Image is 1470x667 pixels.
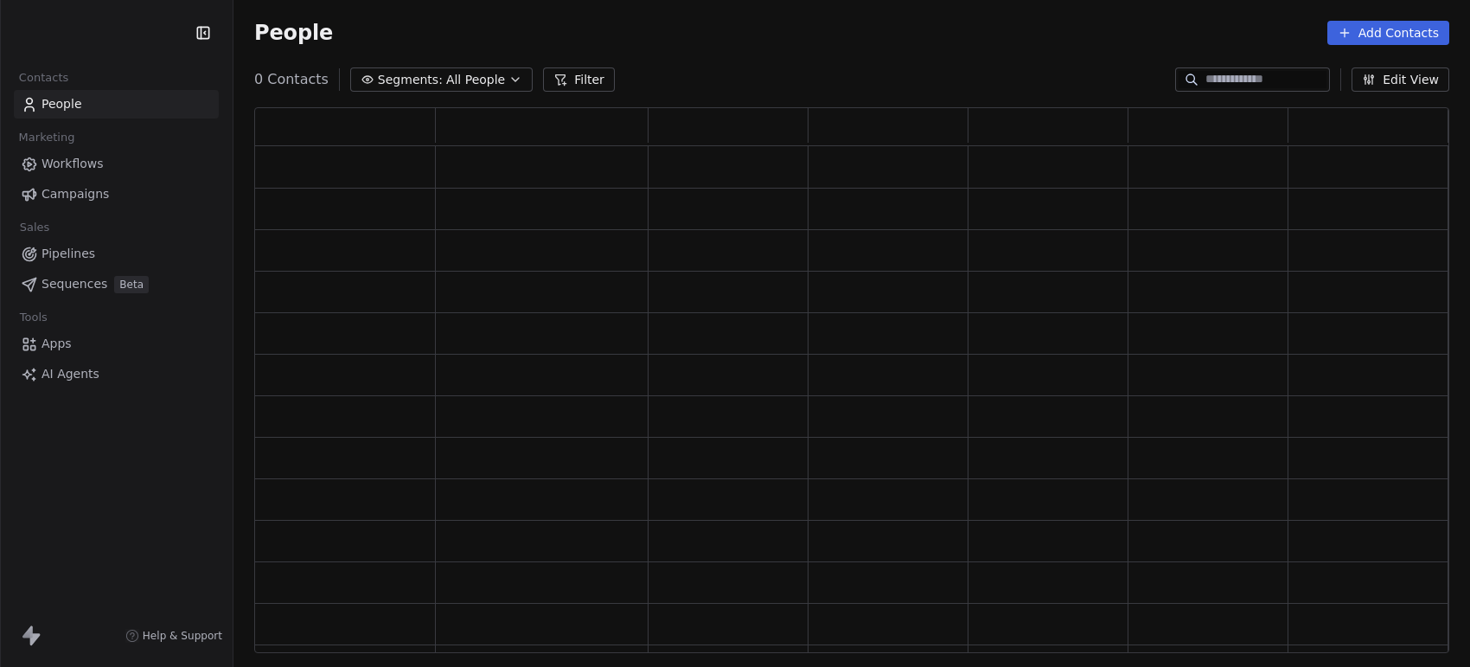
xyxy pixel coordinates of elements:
span: All People [446,71,505,89]
span: Segments: [378,71,443,89]
span: Marketing [11,125,82,151]
span: Sales [12,215,57,241]
span: Help & Support [143,629,222,643]
button: Filter [543,67,615,92]
a: Help & Support [125,629,222,643]
span: 0 Contacts [254,69,329,90]
span: AI Agents [42,365,99,383]
span: Beta [114,276,149,293]
span: Campaigns [42,185,109,203]
a: AI Agents [14,360,219,388]
span: Tools [12,305,54,330]
button: Edit View [1352,67,1449,92]
span: Pipelines [42,245,95,263]
a: Pipelines [14,240,219,268]
a: Workflows [14,150,219,178]
a: Apps [14,330,219,358]
span: Apps [42,335,72,353]
a: People [14,90,219,119]
span: People [42,95,82,113]
a: Campaigns [14,180,219,208]
span: People [254,20,333,46]
span: Sequences [42,275,107,293]
a: SequencesBeta [14,270,219,298]
span: Contacts [11,65,76,91]
span: Workflows [42,155,104,173]
button: Add Contacts [1327,21,1449,45]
